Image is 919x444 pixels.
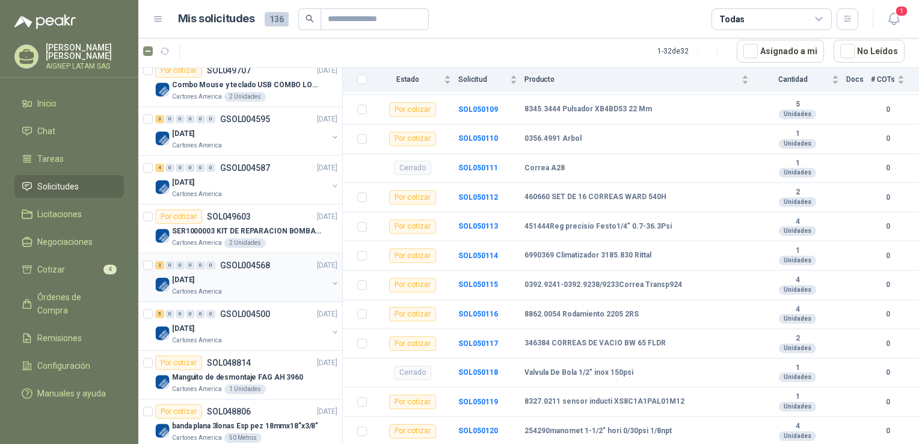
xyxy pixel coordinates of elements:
b: 4 [756,217,839,227]
div: Unidades [779,314,816,324]
p: SOL049707 [207,66,251,75]
div: Por cotizar [155,209,202,224]
div: 0 [196,310,205,318]
b: 0 [871,396,905,408]
p: GSOL004587 [220,164,270,172]
div: 0 [176,310,185,318]
b: Correa A28 [524,164,565,173]
a: Remisiones [14,327,124,350]
b: SOL050116 [458,310,498,318]
p: SOL049603 [207,212,251,221]
b: 0 [871,104,905,116]
div: 0 [176,115,185,123]
h1: Mis solicitudes [178,10,255,28]
b: 0 [871,367,905,378]
p: Cartones America [172,287,222,297]
th: Producto [524,68,756,91]
b: 0 [871,338,905,350]
b: 4 [756,305,839,315]
div: 2 Unidades [224,238,266,248]
b: 0 [871,279,905,291]
b: 0 [871,192,905,203]
b: 8327.0211 sensor inducti XS8C1A1PAL01M12 [524,397,684,407]
th: # COTs [871,68,919,91]
img: Company Logo [155,424,170,438]
a: SOL050109 [458,105,498,114]
b: 6990369 Climatizador 3185.830 Rittal [524,251,651,261]
div: 3 [155,115,164,123]
div: 0 [165,261,174,270]
div: Unidades [779,197,816,207]
div: Unidades [779,431,816,441]
a: 5 0 0 0 0 0 GSOL004500[DATE] Company Logo[DATE]Cartones America [155,307,340,345]
p: GSOL004568 [220,261,270,270]
button: 1 [883,8,905,30]
span: Órdenes de Compra [37,291,112,317]
div: Por cotizar [389,336,436,351]
b: SOL050119 [458,398,498,406]
p: [DATE] [172,274,194,286]
p: Cartones America [172,433,222,443]
div: 0 [186,261,195,270]
div: Por cotizar [155,404,202,419]
a: Inicio [14,92,124,115]
span: Negociaciones [37,235,93,248]
b: SOL050120 [458,427,498,435]
div: Cerrado [394,366,431,380]
div: Unidades [779,109,816,119]
p: SOL048814 [207,359,251,367]
th: Estado [374,68,458,91]
a: Por cotizarSOL049603[DATE] Company LogoSER1000003 KIT DE REPARACION BOMBA WILDENCartones America2... [138,205,342,253]
div: Unidades [779,256,816,265]
b: 0 [871,250,905,262]
a: Configuración [14,354,124,377]
b: SOL050112 [458,193,498,202]
div: Cerrado [394,161,431,175]
b: 0392.9241-0392.9238/9233Correa Transp924 [524,280,682,290]
div: 0 [196,164,205,172]
div: 50 Metros [224,433,262,443]
div: 0 [206,261,215,270]
img: Company Logo [155,180,170,194]
div: Por cotizar [155,63,202,78]
div: 0 [206,310,215,318]
img: Logo peakr [14,14,76,29]
p: Manguito de desmontaje FAG AH 3960 [172,372,303,383]
div: 5 [155,310,164,318]
b: 460660 SET DE 16 CORREAS WARD 540H [524,193,666,202]
div: Por cotizar [389,220,436,234]
p: banda plana 3lonas Esp pez 18mmx18”x3/8" [172,421,318,432]
p: [DATE] [317,162,337,174]
div: 2 [155,261,164,270]
b: 1 [756,246,839,256]
div: 0 [165,310,174,318]
span: Inicio [37,97,57,110]
p: [DATE] [172,177,194,188]
b: 0 [871,309,905,320]
b: 1 [756,363,839,373]
img: Company Logo [155,277,170,292]
th: Cantidad [756,68,846,91]
div: 0 [176,261,185,270]
b: 0356.4991 Arbol [524,134,582,144]
a: SOL050114 [458,251,498,260]
b: 8862.0054 Rodamiento 2205 2RS [524,310,639,319]
p: SOL048806 [207,407,251,416]
div: Unidades [779,139,816,149]
b: 1 [756,129,839,139]
span: 1 [895,5,908,17]
a: SOL050117 [458,339,498,348]
span: Manuales y ayuda [37,387,106,400]
div: 0 [196,115,205,123]
span: 4 [103,265,117,274]
span: 136 [265,12,289,26]
b: SOL050115 [458,280,498,289]
b: 0 [871,133,905,144]
a: Órdenes de Compra [14,286,124,322]
p: [DATE] [317,211,337,223]
a: SOL050110 [458,134,498,143]
b: 451444Reg precisio Festo1/4" 0.7-36.3Psi [524,222,672,232]
p: Combo Mouse y teclado USB COMBO LOGITECH MK120 TECLADO Y MOUSE ALAMBRICO PLUG-AND-PLAY USB GARANTIA [172,79,322,91]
